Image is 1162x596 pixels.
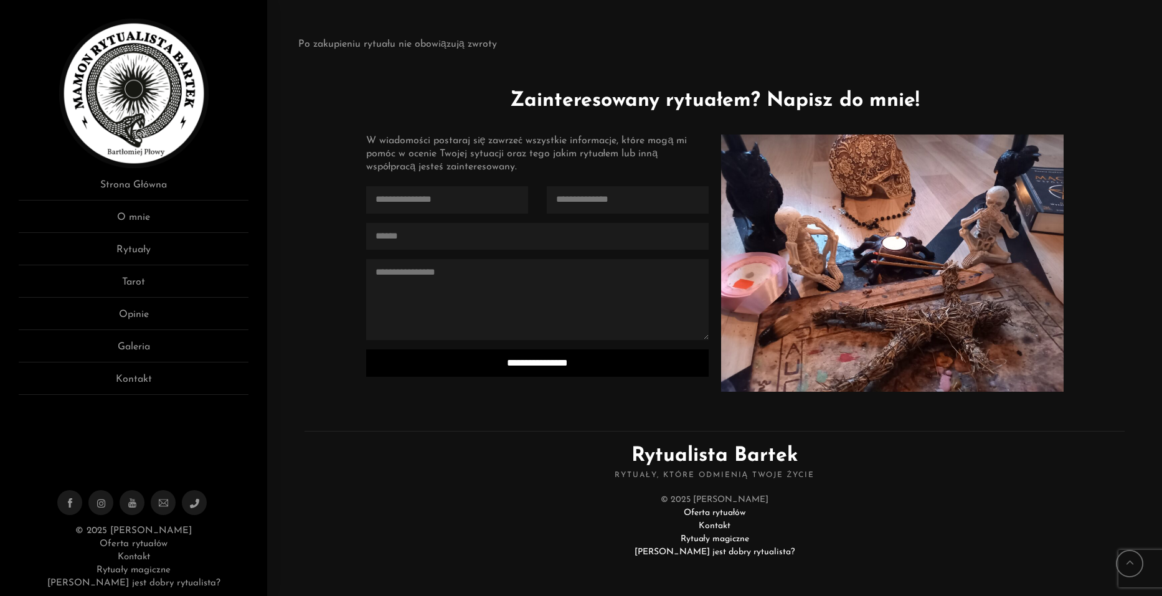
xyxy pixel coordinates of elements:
a: Rytuały magiczne [681,534,749,544]
a: Rytuały magiczne [97,565,170,575]
a: Oferta rytuałów [100,539,167,549]
h2: Rytualista Bartek [305,431,1125,481]
h1: Zainteresowany rytuałem? Napisz do mnie! [366,86,1064,116]
span: Rytuały, które odmienią Twoje życie [305,471,1125,481]
a: Rytuały [19,242,248,265]
div: W wiadomości postaraj się zawrzeć wszystkie informacje, które mogą mi pomóc w ocenie Twojej sytua... [366,135,709,174]
a: O mnie [19,210,248,233]
a: Kontakt [699,521,730,531]
a: [PERSON_NAME] jest dobry rytualista? [635,547,795,557]
a: Kontakt [118,552,150,562]
a: Strona Główna [19,177,248,201]
a: [PERSON_NAME] jest dobry rytualista? [47,579,220,588]
a: Tarot [19,275,248,298]
form: Contact form [366,186,709,406]
div: © 2025 [PERSON_NAME] [305,493,1125,559]
a: Galeria [19,339,248,362]
a: Kontakt [19,372,248,395]
a: Oferta rytuałów [684,508,745,518]
img: Rytualista Bartek [59,19,209,168]
a: Opinie [19,307,248,330]
p: Po zakupieniu rytuału nie obowiązują zwroty [298,37,496,52]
